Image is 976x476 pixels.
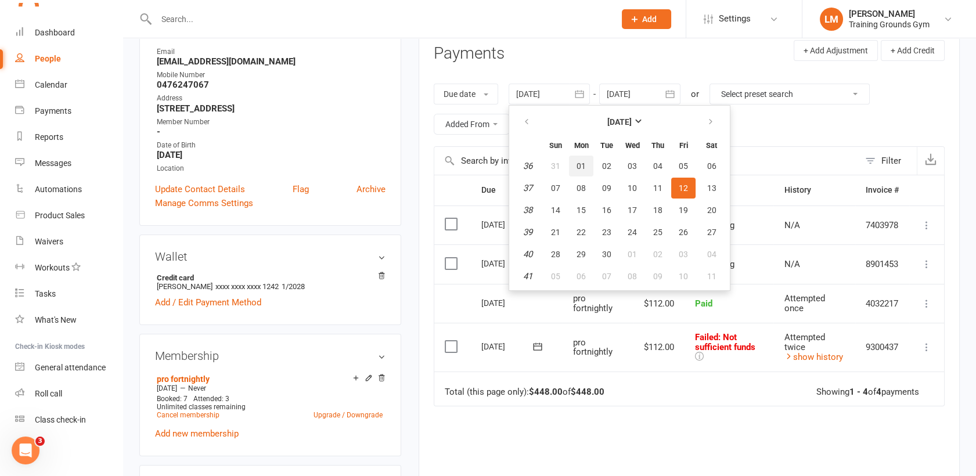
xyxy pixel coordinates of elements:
[855,205,909,245] td: 7403978
[9,137,223,183] div: Leslie says…
[679,161,688,171] span: 05
[157,70,386,81] div: Mobile Number
[551,183,560,193] span: 07
[55,380,64,390] button: Gif picker
[671,156,696,176] button: 05
[628,183,637,193] span: 10
[157,395,188,403] span: Booked: 7
[577,272,586,281] span: 06
[679,141,688,150] small: Friday
[551,205,560,215] span: 14
[671,244,696,265] button: 03
[157,150,386,160] strong: [DATE]
[642,15,657,24] span: Add
[157,93,386,104] div: Address
[15,281,123,307] a: Tasks
[653,161,662,171] span: 04
[651,141,664,150] small: Thursday
[602,205,611,215] span: 16
[157,140,386,151] div: Date of Birth
[600,141,613,150] small: Tuesday
[620,244,644,265] button: 01
[157,80,386,90] strong: 0476247067
[35,54,61,63] div: People
[679,250,688,259] span: 03
[33,6,52,25] img: Profile image for Toby
[628,250,637,259] span: 01
[15,176,123,203] a: Automations
[569,156,593,176] button: 01
[633,284,685,323] td: $112.00
[595,200,619,221] button: 16
[35,363,106,372] div: General attendance
[35,315,77,324] div: What's New
[153,11,607,27] input: Search...
[18,380,27,390] button: Upload attachment
[691,87,699,101] div: or
[51,144,214,167] div: i dont want it to be an automation i just want it saved so i email as required
[37,380,46,390] button: Emoji picker
[188,384,206,392] span: Never
[707,250,716,259] span: 04
[204,5,225,26] div: Close
[602,250,611,259] span: 30
[157,56,386,67] strong: [EMAIL_ADDRESS][DOMAIN_NAME]
[653,228,662,237] span: 25
[35,289,56,298] div: Tasks
[628,272,637,281] span: 08
[35,389,62,398] div: Roll call
[595,178,619,199] button: 09
[157,411,219,419] a: Cancel membership
[155,196,253,210] a: Manage Comms Settings
[523,161,532,171] em: 36
[551,250,560,259] span: 28
[671,178,696,199] button: 12
[595,266,619,287] button: 07
[481,337,535,355] div: [DATE]
[646,200,670,221] button: 18
[602,228,611,237] span: 23
[719,6,751,32] span: Settings
[157,127,386,137] strong: -
[607,117,632,127] strong: [DATE]
[56,15,145,26] p: The team can also help
[155,272,386,293] li: [PERSON_NAME]
[695,332,755,352] span: Failed
[855,244,909,284] td: 8901453
[646,156,670,176] button: 04
[646,266,670,287] button: 09
[784,259,799,269] span: N/A
[881,154,901,168] div: Filter
[653,205,662,215] span: 18
[697,156,726,176] button: 06
[569,222,593,243] button: 22
[679,205,688,215] span: 19
[620,266,644,287] button: 08
[794,40,878,61] button: + Add Adjustment
[8,5,30,27] button: go back
[15,98,123,124] a: Payments
[157,46,386,57] div: Email
[15,255,123,281] a: Workouts
[633,323,685,372] td: $112.00
[155,295,261,309] a: Add / Edit Payment Method
[573,293,613,313] span: pro fortnightly
[35,415,86,424] div: Class check-in
[707,183,716,193] span: 13
[157,384,177,392] span: [DATE]
[356,182,386,196] a: Archive
[15,150,123,176] a: Messages
[35,158,71,168] div: Messages
[849,19,930,30] div: Training Grounds Gym
[569,244,593,265] button: 29
[19,110,214,121] div: Does this help with what you're looking for?
[445,387,604,397] div: Total (this page only): of
[628,228,637,237] span: 24
[671,266,696,287] button: 10
[434,147,859,175] input: Search by invoice number
[595,244,619,265] button: 30
[157,103,386,114] strong: [STREET_ADDRESS]
[549,141,562,150] small: Sunday
[855,323,909,372] td: 9300437
[434,84,498,104] button: Due date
